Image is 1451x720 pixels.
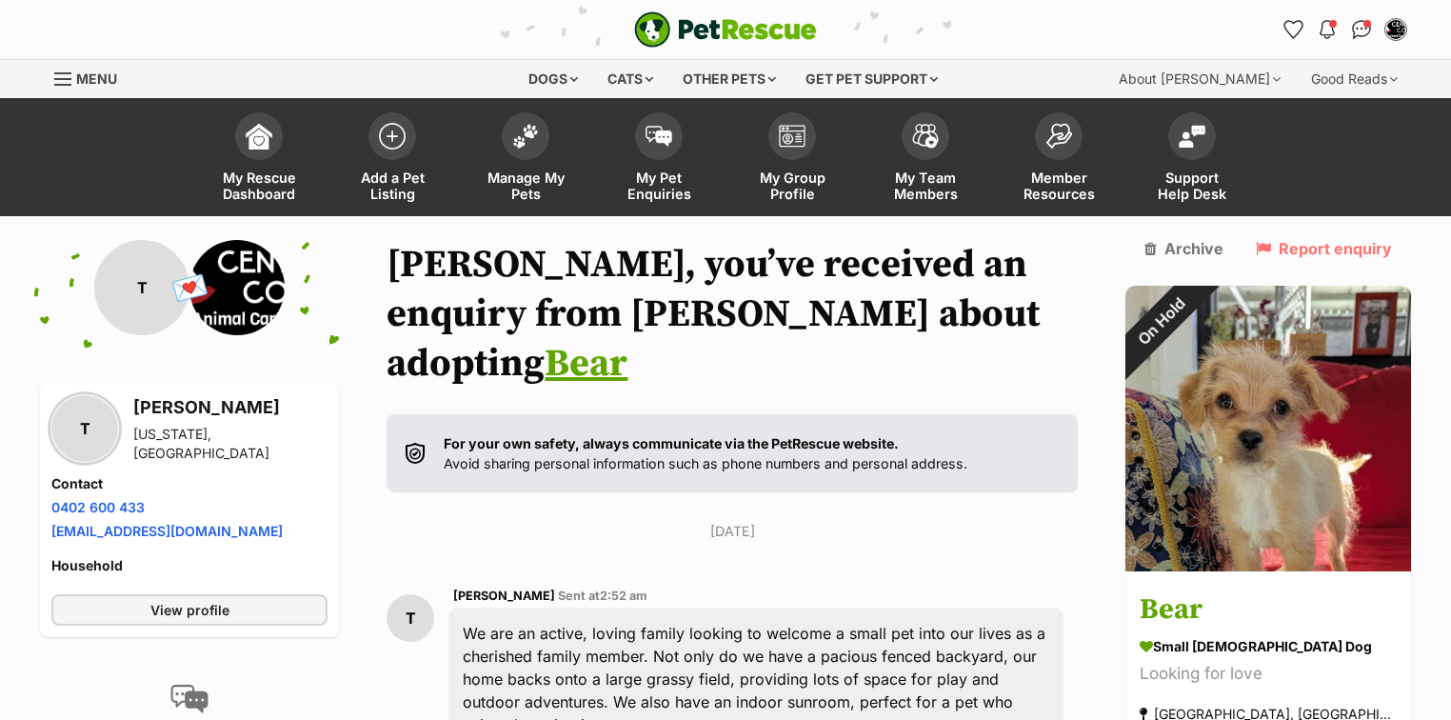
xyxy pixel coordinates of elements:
[1320,20,1335,39] img: notifications-46538b983faf8c2785f20acdc204bb7945ddae34d4c08c2a6579f10ce5e182be.svg
[512,124,539,149] img: manage-my-pets-icon-02211641906a0b7f246fdf0571729dbe1e7629f14944591b6c1af311fb30b64b.svg
[94,240,189,335] div: T
[1140,590,1397,632] h3: Bear
[1386,20,1405,39] img: Deanna Walton profile pic
[133,425,328,463] div: [US_STATE], [GEOGRAPHIC_DATA]
[51,556,328,575] h4: Household
[1298,60,1411,98] div: Good Reads
[51,499,145,515] a: 0402 600 433
[1278,14,1411,45] ul: Account quick links
[634,11,817,48] a: PetRescue
[749,170,835,202] span: My Group Profile
[992,103,1125,216] a: Member Resources
[1016,170,1102,202] span: Member Resources
[326,103,459,216] a: Add a Pet Listing
[189,240,285,335] img: Central Coast Animal Care Facility profile pic
[169,268,211,309] span: 💌
[1346,14,1377,45] a: Conversations
[725,103,859,216] a: My Group Profile
[246,123,272,150] img: dashboard-icon-eb2f2d2d3e046f16d808141f083e7271f6b2e854fb5c12c21221c1fb7104beca.svg
[51,474,328,493] h4: Contact
[170,685,209,713] img: conversation-icon-4a6f8262b818ee0b60e3300018af0b2d0b884aa5de6e9bcb8d3d4eeb1a70a7c4.svg
[545,340,627,388] a: Bear
[558,589,647,603] span: Sent at
[444,433,967,474] p: Avoid sharing personal information such as phone numbers and personal address.
[1144,240,1223,257] a: Archive
[51,395,118,462] div: T
[1179,125,1205,148] img: help-desk-icon-fdf02630f3aa405de69fd3d07c3f3aa587a6932b1a1747fa1d2bba05be0121f9.svg
[600,589,647,603] span: 2:52 am
[1125,556,1411,575] a: On Hold
[1045,123,1072,149] img: member-resources-icon-8e73f808a243e03378d46382f2149f9095a855e16c252ad45f914b54edf8863c.svg
[216,170,302,202] span: My Rescue Dashboard
[592,103,725,216] a: My Pet Enquiries
[1278,14,1308,45] a: Favourites
[51,594,328,626] a: View profile
[459,103,592,216] a: Manage My Pets
[444,435,899,451] strong: For your own safety, always communicate via the PetRescue website.
[133,394,328,421] h3: [PERSON_NAME]
[1105,60,1294,98] div: About [PERSON_NAME]
[1312,14,1342,45] button: Notifications
[192,103,326,216] a: My Rescue Dashboard
[912,124,939,149] img: team-members-icon-5396bd8760b3fe7c0b43da4ab00e1e3bb1a5d9ba89233759b79545d2d3fc5d0d.svg
[349,170,435,202] span: Add a Pet Listing
[779,125,805,148] img: group-profile-icon-3fa3cf56718a62981997c0bc7e787c4b2cf8bcc04b72c1350f741eb67cf2f40e.svg
[387,521,1078,541] p: [DATE]
[1149,170,1235,202] span: Support Help Desk
[883,170,968,202] span: My Team Members
[379,123,406,150] img: add-pet-listing-icon-0afa8454b4691262ce3f59096e99ab1cd57d4a30225e0717b998d2c9b9846f56.svg
[859,103,992,216] a: My Team Members
[453,589,555,603] span: [PERSON_NAME]
[1140,662,1397,688] div: Looking for love
[387,594,434,642] div: T
[515,60,591,98] div: Dogs
[634,11,817,48] img: logo-e224e6f780fb5917bec1dbf3a21bbac754714ae5b6737aabdf751b685950b380.svg
[150,600,229,620] span: View profile
[1352,20,1372,39] img: chat-41dd97257d64d25036548639549fe6c8038ab92f7586957e7f3b1b290dea8141.svg
[1125,286,1411,571] img: Bear
[51,523,283,539] a: [EMAIL_ADDRESS][DOMAIN_NAME]
[54,60,130,94] a: Menu
[646,126,672,147] img: pet-enquiries-icon-7e3ad2cf08bfb03b45e93fb7055b45f3efa6380592205ae92323e6603595dc1f.svg
[616,170,702,202] span: My Pet Enquiries
[594,60,666,98] div: Cats
[1099,260,1222,384] div: On Hold
[387,240,1078,389] h1: [PERSON_NAME], you’ve received an enquiry from [PERSON_NAME] about adopting
[1125,103,1259,216] a: Support Help Desk
[669,60,789,98] div: Other pets
[1381,14,1411,45] button: My account
[792,60,951,98] div: Get pet support
[1140,637,1397,657] div: small [DEMOGRAPHIC_DATA] Dog
[1256,240,1392,257] a: Report enquiry
[76,70,117,87] span: Menu
[483,170,568,202] span: Manage My Pets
